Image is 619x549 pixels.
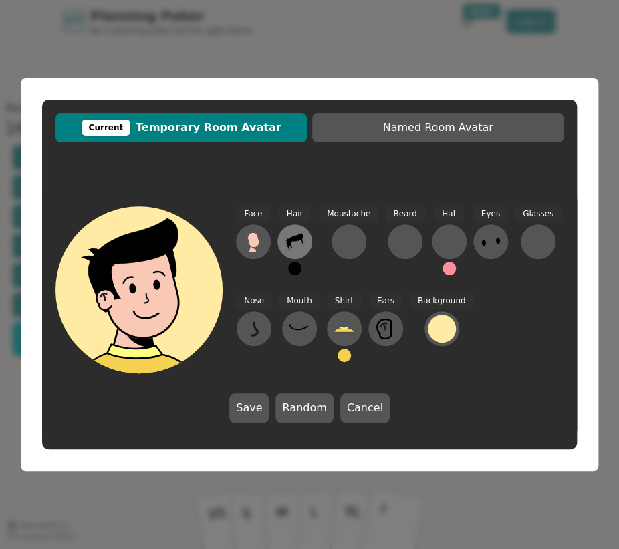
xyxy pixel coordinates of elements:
span: Named Room Avatar [319,120,557,136]
span: Shirt [327,293,362,309]
button: Random [275,393,333,423]
div: Current [82,120,131,136]
span: Beard [385,206,424,222]
span: Mouth [279,293,320,309]
span: Hat [434,206,464,222]
span: Temporary Room Avatar [62,120,300,136]
span: Face [236,206,270,222]
span: Background [410,293,474,309]
span: Moustache [319,206,378,222]
span: Eyes [473,206,508,222]
span: Nose [236,293,272,309]
span: Glasses [515,206,562,222]
button: Save [229,393,269,423]
button: CurrentTemporary Room Avatar [55,113,307,142]
button: Named Room Avatar [312,113,564,142]
span: Ears [369,293,402,309]
button: Cancel [340,393,390,423]
span: Hair [279,206,312,222]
